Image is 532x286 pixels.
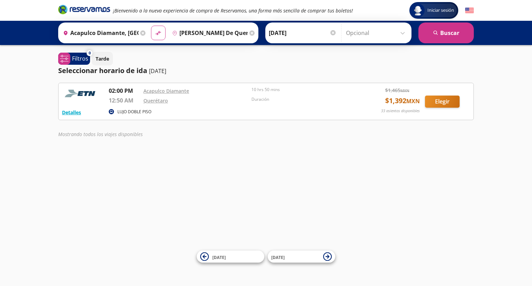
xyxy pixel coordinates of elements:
p: Duración [251,96,356,102]
button: [DATE] [197,251,264,263]
em: Mostrando todos los viajes disponibles [58,131,143,137]
button: 0Filtros [58,53,90,65]
p: Tarde [96,55,109,62]
em: ¡Bienvenido a la nueva experiencia de compra de Reservamos, una forma más sencilla de comprar tus... [113,7,353,14]
a: Brand Logo [58,4,110,17]
span: [DATE] [212,254,226,260]
p: 12:50 AM [109,96,140,105]
p: 02:00 PM [109,87,140,95]
span: [DATE] [271,254,285,260]
button: Tarde [92,52,113,65]
button: Buscar [418,23,474,43]
p: Seleccionar horario de ida [58,65,147,76]
p: [DATE] [149,67,166,75]
p: LUJO DOBLE PISO [117,109,151,115]
span: 0 [89,50,91,56]
button: English [465,6,474,15]
input: Buscar Destino [169,24,248,42]
button: Elegir [425,96,460,108]
p: 10 hrs 50 mins [251,87,356,93]
span: Iniciar sesión [425,7,457,14]
small: MXN [406,97,420,105]
i: Brand Logo [58,4,110,15]
a: Querétaro [143,97,168,104]
span: $ 1,392 [385,96,420,106]
input: Opcional [346,24,408,42]
span: $ 1,465 [385,87,409,94]
small: MXN [400,88,409,93]
button: [DATE] [268,251,335,263]
button: Detalles [62,109,81,116]
a: Acapulco Diamante [143,88,189,94]
input: Buscar Origen [60,24,139,42]
input: Elegir Fecha [269,24,337,42]
img: RESERVAMOS [62,87,100,100]
p: Filtros [72,54,88,63]
p: 33 asientos disponibles [381,108,420,114]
